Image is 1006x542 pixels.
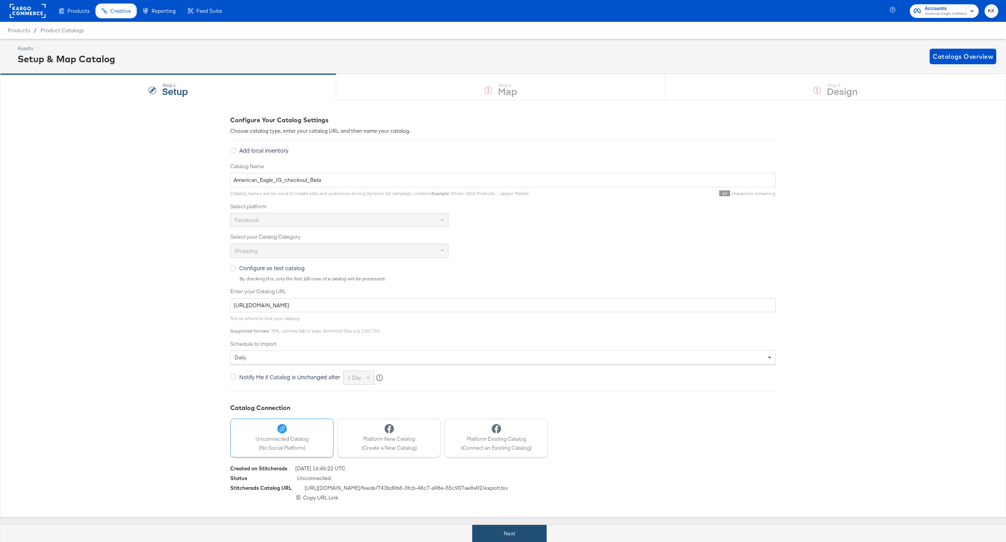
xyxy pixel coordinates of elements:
div: Choose catalog type, enter your catalog URL and then name your catalog. [230,127,776,135]
button: Unconnected Catalog(No Social Platform) [230,419,334,458]
span: Catalogs Overview [933,51,993,62]
div: Configure Your Catalog Settings [230,116,776,125]
div: Stitcherads Catalog URL [230,484,292,492]
button: KK [985,4,998,18]
span: (Connect an Existing Catalog) [461,444,531,452]
a: Product Catalogs [41,27,84,33]
label: Select platform [230,203,776,210]
span: [DATE] 16:46:22 UTC [295,465,345,475]
span: (No Social Platform) [256,444,309,452]
span: Notify Me if Catalog is Unchanged after [239,373,340,381]
span: [URL][DOMAIN_NAME] /feeds/ 743bd9b8-3fcb-48c7-a98e-55c907ae8a92 /export.tsv [305,484,508,494]
span: Feed Suite [196,8,222,14]
div: Catalog Connection [230,403,776,412]
span: Unconnected [297,475,331,484]
button: Platform New Catalog(Create a New Catalog) [337,419,441,458]
label: Enter your Catalog URL [230,288,776,295]
div: characters remaining [529,190,776,197]
strong: Setup [162,84,188,97]
span: Facebook [235,216,259,223]
div: Step: 1 [162,83,188,88]
label: Select your Catalog Category [230,233,776,241]
span: daily [235,354,246,361]
button: Catalogs Overview [930,49,996,64]
div: Created on Stitcherads [230,465,288,472]
span: Tell us where to find your catalog. : XML, comma, tab or pipe delimited files e.g. CSV, TSV. [230,315,380,334]
button: AccountsAmerican Eagle Outfitters [910,4,979,18]
span: / [30,27,41,33]
div: Assets [18,45,115,52]
span: KK [988,7,995,16]
span: 1 day [348,374,361,381]
span: American Eagle Outfitters [925,11,967,17]
input: Enter Catalog URL, e.g. http://www.example.com/products.xml [230,298,776,313]
span: Reporting [152,8,176,14]
span: (Create a New Catalog) [362,444,417,452]
div: Setup & Map Catalog [18,52,115,65]
strong: Supported formats [230,328,269,334]
span: Shopping [235,247,258,254]
div: By checking this, only the first 100 rows of a catalog will be processed. [239,276,776,282]
span: Catalog names will be used to create sets and audiences during Dynamic Ad campaign creation. : Wi... [230,190,529,196]
span: Configure as test catalog [239,264,305,272]
span: Add local inventory [239,146,288,154]
span: Platform New Catalog [362,435,417,443]
button: Platform Existing Catalog(Connect an Existing Catalog) [445,419,548,458]
span: Accounts [925,5,967,13]
span: Unconnected Catalog [256,435,309,443]
span: Platform Existing Catalog [461,435,531,443]
strong: Example [431,190,449,196]
label: Schedule to Import [230,340,776,348]
span: Creative [110,8,131,14]
label: Catalog Name [230,163,776,170]
div: Status [230,475,247,482]
div: Copy URL Link [230,494,776,502]
input: Name your catalog e.g. My Dynamic Product Catalog [230,173,776,187]
span: 69 [719,190,730,196]
span: Products [67,8,90,14]
span: Products [8,27,30,33]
